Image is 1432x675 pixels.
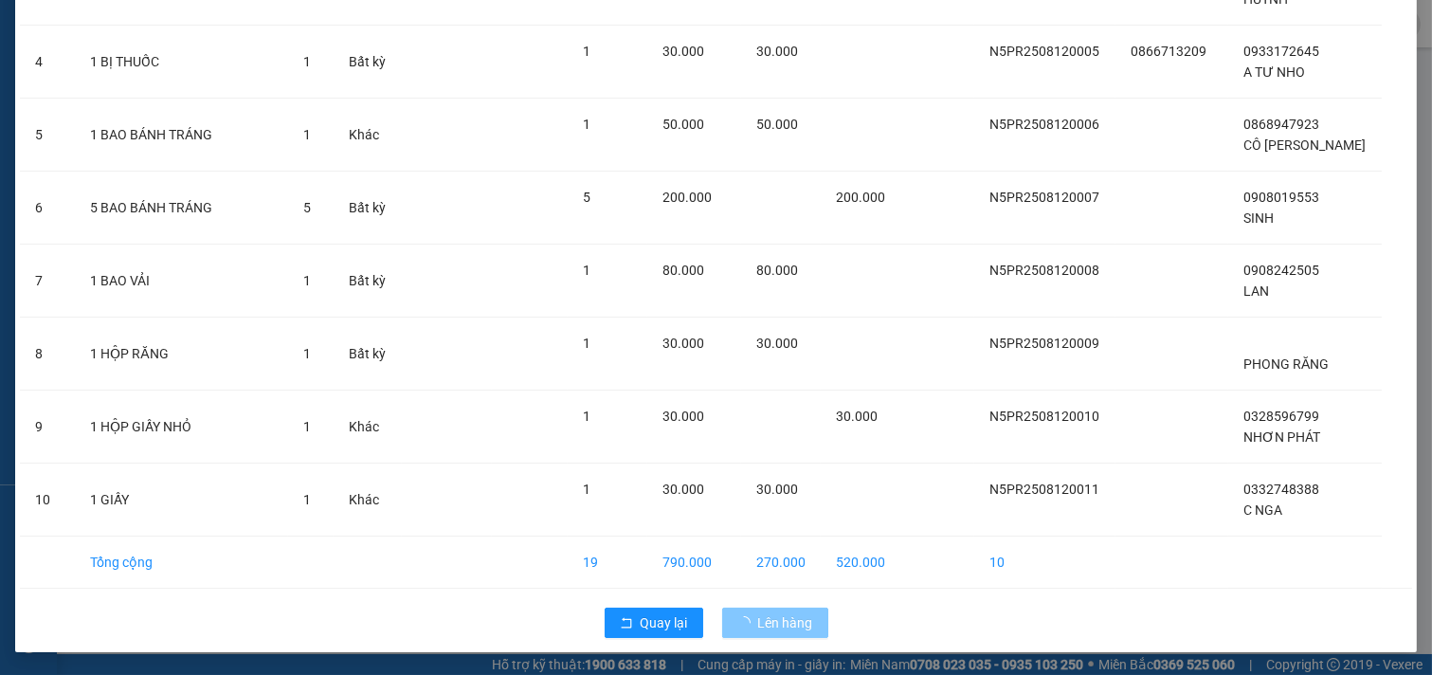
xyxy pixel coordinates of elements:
[662,117,704,132] span: 50.000
[20,172,75,245] td: 6
[605,608,703,638] button: rollbackQuay lại
[722,608,828,638] button: Lên hàng
[583,336,590,351] span: 1
[206,24,251,69] img: logo.jpg
[989,336,1099,351] span: N5PR2508120009
[758,612,813,633] span: Lên hàng
[334,172,401,245] td: Bất kỳ
[1243,64,1305,80] span: A TƯ NHO
[75,26,288,99] td: 1 BỊ THUỐC
[989,117,1099,132] span: N5PR2508120006
[662,44,704,59] span: 30.000
[24,122,83,211] b: Xe Đăng Nhân
[75,464,288,537] td: 1 GIẤY
[334,391,401,464] td: Khác
[583,190,590,205] span: 5
[662,336,704,351] span: 30.000
[1243,210,1274,226] span: SINH
[20,464,75,537] td: 10
[303,346,311,361] span: 1
[75,99,288,172] td: 1 BAO BÁNH TRÁNG
[75,172,288,245] td: 5 BAO BÁNH TRÁNG
[756,263,798,278] span: 80.000
[20,26,75,99] td: 4
[1243,429,1320,445] span: NHƠN PHÁT
[1243,190,1319,205] span: 0908019553
[662,409,704,424] span: 30.000
[647,537,741,589] td: 790.000
[1243,44,1319,59] span: 0933172645
[662,263,704,278] span: 80.000
[737,616,758,629] span: loading
[303,200,311,215] span: 5
[1131,44,1206,59] span: 0866713209
[334,318,401,391] td: Bất kỳ
[303,419,311,434] span: 1
[1243,502,1282,518] span: C NGA
[620,616,633,631] span: rollback
[583,117,590,132] span: 1
[334,99,401,172] td: Khác
[821,537,900,589] td: 520.000
[75,245,288,318] td: 1 BAO VẢI
[334,26,401,99] td: Bất kỳ
[836,190,885,205] span: 200.000
[756,482,798,497] span: 30.000
[568,537,646,589] td: 19
[662,482,704,497] span: 30.000
[641,612,688,633] span: Quay lại
[583,263,590,278] span: 1
[1243,283,1269,299] span: LAN
[1243,482,1319,497] span: 0332748388
[1243,409,1319,424] span: 0328596799
[20,391,75,464] td: 9
[756,117,798,132] span: 50.000
[989,44,1099,59] span: N5PR2508120005
[974,537,1115,589] td: 10
[989,482,1099,497] span: N5PR2508120011
[741,537,821,589] td: 270.000
[117,27,188,117] b: Gửi khách hàng
[836,409,878,424] span: 30.000
[334,464,401,537] td: Khác
[756,44,798,59] span: 30.000
[75,318,288,391] td: 1 HỘP RĂNG
[1243,356,1329,372] span: PHONG RĂNG
[75,537,288,589] td: Tổng cộng
[989,409,1099,424] span: N5PR2508120010
[1243,137,1366,153] span: CÔ [PERSON_NAME]
[989,263,1099,278] span: N5PR2508120008
[75,391,288,464] td: 1 HỘP GIẤY NHỎ
[303,273,311,288] span: 1
[303,54,311,69] span: 1
[583,482,590,497] span: 1
[303,492,311,507] span: 1
[583,409,590,424] span: 1
[989,190,1099,205] span: N5PR2508120007
[583,44,590,59] span: 1
[159,90,261,114] li: (c) 2017
[20,318,75,391] td: 8
[159,72,261,87] b: [DOMAIN_NAME]
[20,99,75,172] td: 5
[1243,263,1319,278] span: 0908242505
[20,245,75,318] td: 7
[303,127,311,142] span: 1
[662,190,712,205] span: 200.000
[1243,117,1319,132] span: 0868947923
[756,336,798,351] span: 30.000
[334,245,401,318] td: Bất kỳ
